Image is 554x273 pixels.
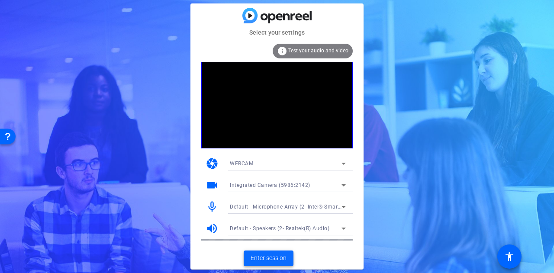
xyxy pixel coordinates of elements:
mat-icon: volume_up [206,222,219,235]
mat-icon: info [277,46,287,56]
mat-icon: camera [206,157,219,170]
mat-icon: accessibility [504,251,515,262]
span: Default - Speakers (2- Realtek(R) Audio) [230,225,329,231]
span: Test your audio and video [288,48,348,54]
button: Enter session [244,251,293,266]
img: blue-gradient.svg [242,8,312,23]
span: Enter session [251,254,287,263]
mat-icon: mic_none [206,200,219,213]
mat-icon: videocam [206,179,219,192]
span: Integrated Camera (5986:2142) [230,182,310,188]
mat-card-subtitle: Select your settings [190,28,364,37]
span: Default - Microphone Array (2- Intel® Smart Sound Technology for Digital Microphones) [230,203,451,210]
span: WEBCAM [230,161,253,167]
